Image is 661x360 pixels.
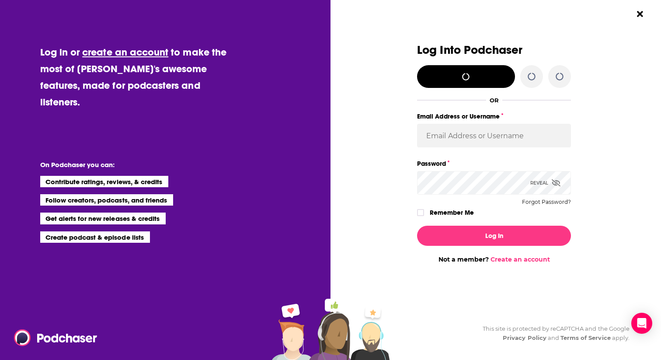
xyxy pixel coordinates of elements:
a: Terms of Service [560,334,611,341]
h3: Log Into Podchaser [417,44,571,56]
a: Podchaser - Follow, Share and Rate Podcasts [14,329,91,346]
button: Close Button [632,6,648,22]
button: Forgot Password? [522,199,571,205]
label: Password [417,158,571,169]
li: Follow creators, podcasts, and friends [40,194,174,206]
li: Get alerts for new releases & credits [40,213,166,224]
li: Create podcast & episode lists [40,231,150,243]
div: OR [490,97,499,104]
a: Privacy Policy [503,334,546,341]
div: Reveal [530,171,560,195]
label: Email Address or Username [417,111,571,122]
img: Podchaser - Follow, Share and Rate Podcasts [14,329,98,346]
div: This site is protected by reCAPTCHA and the Google and apply. [476,324,630,343]
button: Log In [417,226,571,246]
div: Not a member? [417,255,571,263]
li: On Podchaser you can: [40,161,215,169]
li: Contribute ratings, reviews, & credits [40,176,169,187]
a: Create an account [491,255,550,263]
a: create an account [82,46,168,58]
label: Remember Me [430,207,474,218]
input: Email Address or Username [417,124,571,147]
div: Open Intercom Messenger [631,313,652,334]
